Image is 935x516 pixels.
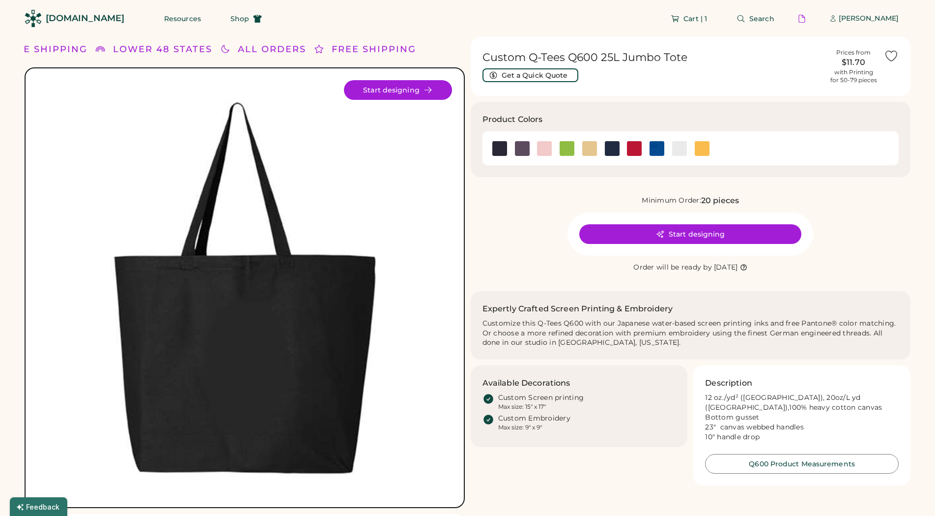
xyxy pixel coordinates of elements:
[725,9,786,29] button: Search
[537,141,552,156] div: Light Pink
[230,15,249,22] span: Shop
[705,377,752,389] h3: Description
[482,319,899,348] div: Customize this Q-Tees Q600 with our Japanese water-based screen printing inks and free Pantone® c...
[683,15,707,22] span: Cart | 1
[605,141,620,156] img: Navy Swatch Image
[836,49,871,57] div: Prices from
[482,303,673,315] h2: Expertly Crafted Screen Printing & Embroidery
[642,196,701,206] div: Minimum Order:
[705,393,899,442] div: 12 oz./yd² ([GEOGRAPHIC_DATA]), 20oz/L yd ([GEOGRAPHIC_DATA]),100% heavy cotton canvas Bottom gus...
[344,80,452,100] button: Start designing
[582,141,597,156] img: Natural Swatch Image
[515,141,530,156] img: Charcoal Swatch Image
[605,141,620,156] div: Navy
[482,51,823,64] h1: Custom Q-Tees Q600 25L Jumbo Tote
[37,80,452,495] div: Q600 Style Image
[219,9,274,29] button: Shop
[749,15,774,22] span: Search
[633,263,712,273] div: Order will be ready by
[498,424,542,431] div: Max size: 9" x 9"
[672,141,687,156] img: White Swatch Image
[37,80,452,495] img: Q-Tees Q600 Product Image
[46,12,124,25] div: [DOMAIN_NAME]
[582,141,597,156] div: Natural
[888,472,931,514] iframe: Front Chat
[515,141,530,156] div: Charcoal
[482,68,578,82] button: Get a Quick Quote
[650,141,664,156] img: Royal Swatch Image
[579,224,801,244] button: Start designing
[659,9,719,29] button: Cart | 1
[482,114,543,125] h3: Product Colors
[714,263,738,273] div: [DATE]
[482,377,570,389] h3: Available Decorations
[695,141,709,156] img: Yellow Swatch Image
[830,68,877,84] div: with Printing for 50-79 pieces
[498,403,546,411] div: Max size: 15" x 17"
[695,141,709,156] div: Yellow
[113,43,212,56] div: LOWER 48 STATES
[3,43,87,56] div: FREE SHIPPING
[560,141,574,156] div: Lime
[492,141,507,156] div: Black
[701,195,739,207] div: 20 pieces
[498,393,584,403] div: Custom Screen printing
[238,43,306,56] div: ALL ORDERS
[537,141,552,156] img: Light Pink Swatch Image
[705,454,899,474] button: Q600 Product Measurements
[498,414,570,424] div: Custom Embroidery
[152,9,213,29] button: Resources
[829,57,878,68] div: $11.70
[25,10,42,27] img: Rendered Logo - Screens
[627,141,642,156] img: Red Swatch Image
[650,141,664,156] div: Royal
[839,14,899,24] div: [PERSON_NAME]
[672,141,687,156] div: White
[332,43,416,56] div: FREE SHIPPING
[627,141,642,156] div: Red
[492,141,507,156] img: Black Swatch Image
[560,141,574,156] img: Lime Swatch Image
